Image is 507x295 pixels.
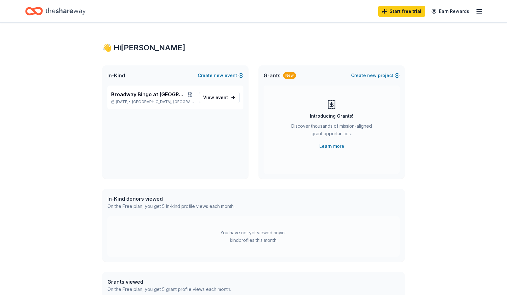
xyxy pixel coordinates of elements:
span: new [214,72,223,79]
div: Grants viewed [107,278,231,286]
span: View [203,94,228,101]
button: Createnewevent [198,72,243,79]
span: new [367,72,377,79]
a: View event [199,92,240,103]
a: Earn Rewards [428,6,473,17]
span: Broadway Bingo at [GEOGRAPHIC_DATA][US_STATE] [111,91,187,98]
div: You have not yet viewed any in-kind profiles this month. [214,229,293,244]
span: [GEOGRAPHIC_DATA], [GEOGRAPHIC_DATA] [132,99,194,104]
a: Start free trial [378,6,425,17]
div: On the Free plan, you get 5 grant profile views each month. [107,286,231,293]
div: Introducing Grants! [310,112,353,120]
span: Grants [264,72,281,79]
div: New [283,72,296,79]
span: event [215,95,228,100]
button: Createnewproject [351,72,400,79]
div: On the Free plan, you get 5 in-kind profile views each month. [107,203,235,210]
div: Discover thousands of mission-aligned grant opportunities. [289,122,374,140]
div: 👋 Hi [PERSON_NAME] [102,43,405,53]
span: In-Kind [107,72,125,79]
div: In-Kind donors viewed [107,195,235,203]
p: [DATE] • [111,99,194,104]
a: Learn more [319,142,344,150]
a: Home [25,4,86,19]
